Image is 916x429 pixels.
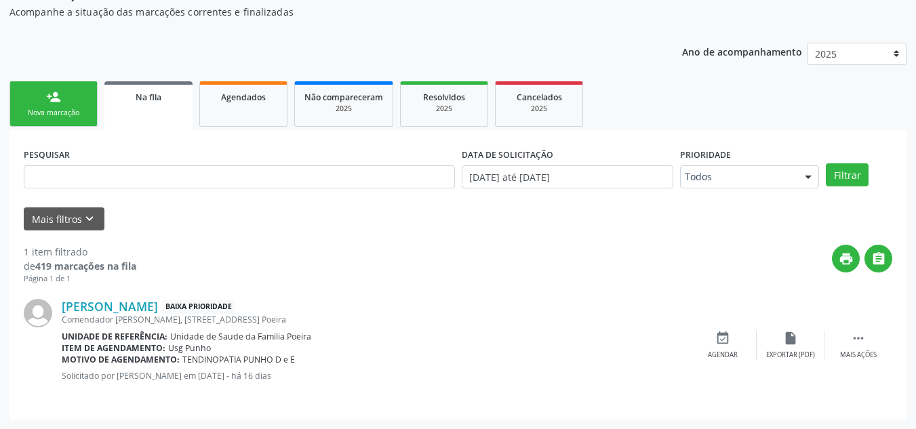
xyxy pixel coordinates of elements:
b: Motivo de agendamento: [62,354,180,365]
span: TENDINOPATIA PUNHO D e E [182,354,295,365]
button: print [832,245,860,272]
label: Prioridade [680,144,731,165]
span: Usg Punho [168,342,211,354]
div: Página 1 de 1 [24,273,136,285]
div: Agendar [708,350,738,360]
p: Acompanhe a situação das marcações correntes e finalizadas [9,5,637,19]
button: Mais filtroskeyboard_arrow_down [24,207,104,231]
img: img [24,299,52,327]
button:  [864,245,892,272]
div: 2025 [304,104,383,114]
span: Agendados [221,91,266,103]
span: Resolvidos [423,91,465,103]
b: Item de agendamento: [62,342,165,354]
span: Todos [685,170,791,184]
div: 2025 [505,104,573,114]
p: Solicitado por [PERSON_NAME] em [DATE] - há 16 dias [62,370,689,382]
strong: 419 marcações na fila [35,260,136,272]
i:  [851,331,866,346]
i: insert_drive_file [783,331,798,346]
span: Na fila [136,91,161,103]
p: Ano de acompanhamento [682,43,802,60]
a: [PERSON_NAME] [62,299,158,314]
span: Não compareceram [304,91,383,103]
input: Nome, CNS [24,165,455,188]
button: Filtrar [826,163,869,186]
i: event_available [715,331,730,346]
div: Comendador [PERSON_NAME], [STREET_ADDRESS] Poeira [62,314,689,325]
span: Baixa Prioridade [163,300,235,314]
label: PESQUISAR [24,144,70,165]
b: Unidade de referência: [62,331,167,342]
div: de [24,259,136,273]
i: print [839,251,854,266]
i: keyboard_arrow_down [82,211,97,226]
div: Mais ações [840,350,877,360]
div: 1 item filtrado [24,245,136,259]
span: Unidade de Saude da Familia Poeira [170,331,311,342]
div: person_add [46,89,61,104]
span: Cancelados [517,91,562,103]
div: Nova marcação [20,108,87,118]
i:  [871,251,886,266]
input: Selecione um intervalo [462,165,674,188]
div: 2025 [410,104,478,114]
label: DATA DE SOLICITAÇÃO [462,144,553,165]
div: Exportar (PDF) [766,350,815,360]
